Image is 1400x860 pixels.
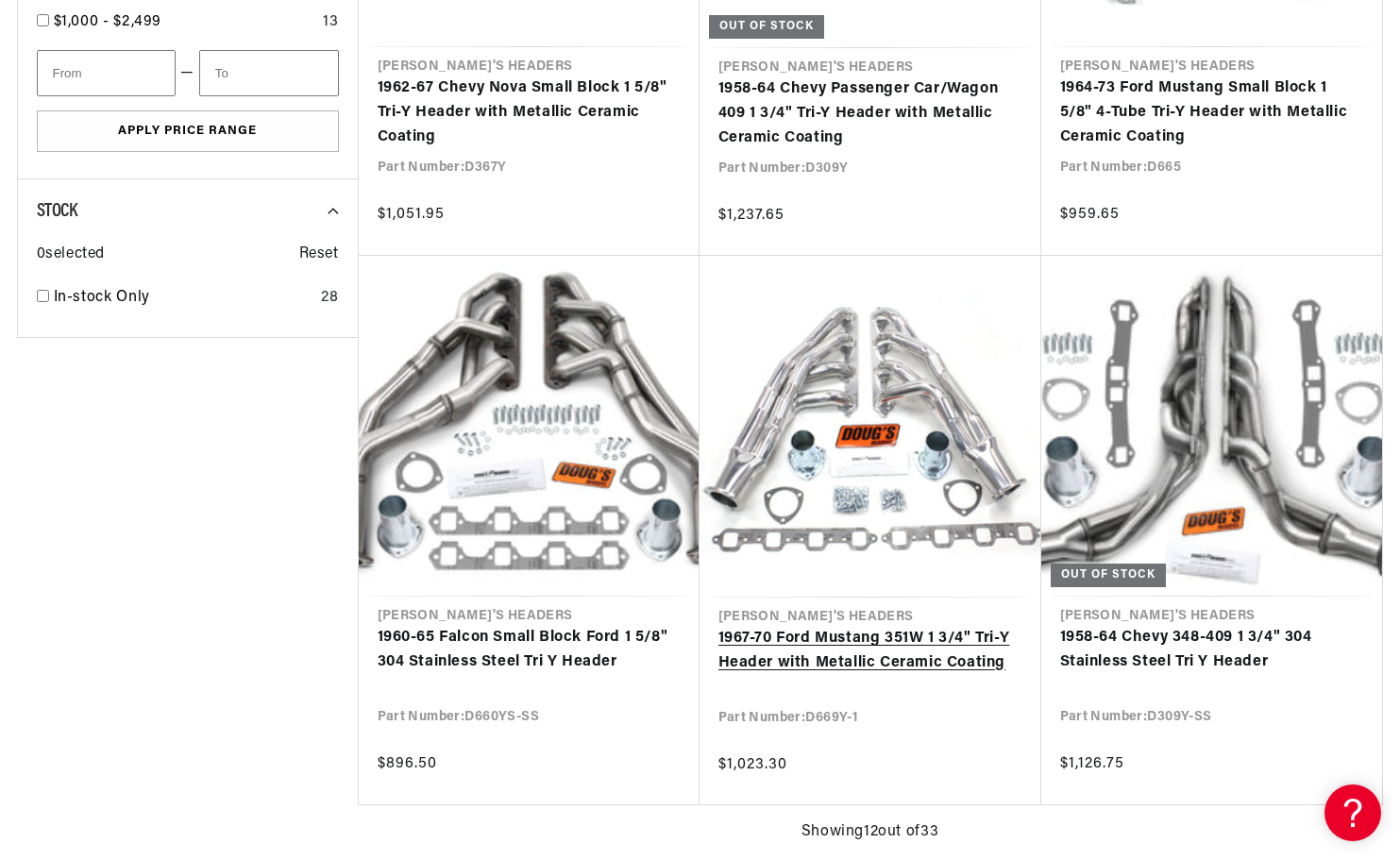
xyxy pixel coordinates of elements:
[801,820,938,845] span: Showing 12 out of 33
[378,626,681,674] a: 1960-65 Falcon Small Block Ford 1 5/8" 304 Stainless Steel Tri Y Header
[37,50,177,96] input: From
[199,50,339,96] input: To
[718,627,1022,675] a: 1967-70 Ford Mustang 351W 1 3/4" Tri-Y Header with Metallic Ceramic Coating
[37,202,77,221] span: Stock
[1060,76,1363,149] a: 1964-73 Ford Mustang Small Block 1 5/8" 4-Tube Tri-Y Header with Metallic Ceramic Coating
[1060,626,1363,674] a: 1958-64 Chevy 348-409 1 3/4" 304 Stainless Steel Tri Y Header
[37,110,339,153] button: Apply Price Range
[378,76,681,149] a: 1962-67 Chevy Nova Small Block 1 5/8" Tri-Y Header with Metallic Ceramic Coating
[323,10,338,35] div: 13
[718,77,1022,150] a: 1958-64 Chevy Passenger Car/Wagon 409 1 3/4" Tri-Y Header with Metallic Ceramic Coating
[54,286,314,311] a: In-stock Only
[180,61,194,86] span: —
[321,286,338,311] div: 28
[54,14,162,29] span: $1,000 - $2,499
[299,243,339,267] span: Reset
[37,243,105,267] span: 0 selected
